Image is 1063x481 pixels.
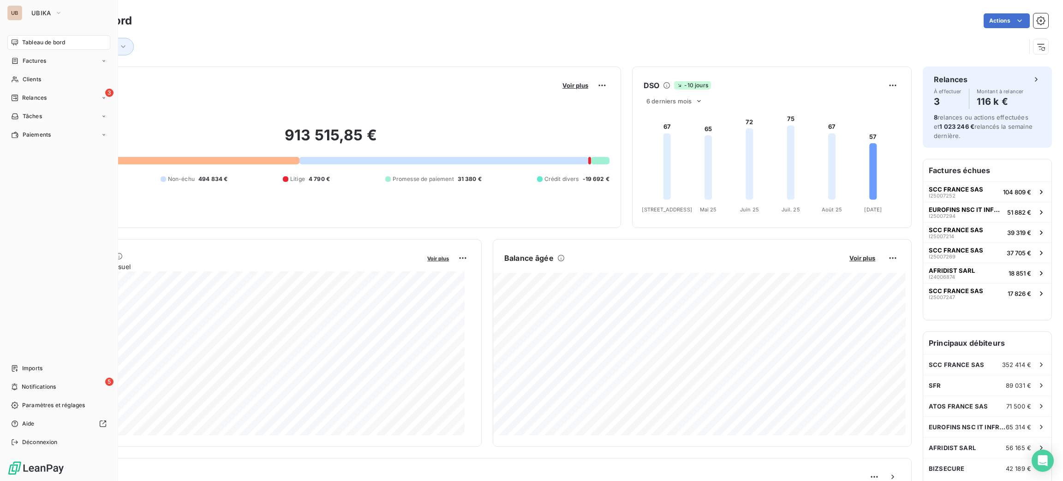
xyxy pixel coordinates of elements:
h4: 3 [934,94,961,109]
tspan: Août 25 [822,206,842,213]
span: 3 [105,89,113,97]
span: Tableau de bord [22,38,65,47]
span: -10 jours [674,81,711,90]
span: I24006874 [929,274,955,280]
span: ATOS FRANCE SAS [929,403,988,410]
span: I25007214 [929,234,954,239]
span: AFRIDIST SARL [929,444,976,451]
span: Voir plus [849,254,875,262]
span: relances ou actions effectuées et relancés la semaine dernière. [934,114,1033,139]
span: -19 692 € [583,175,609,183]
span: 18 851 € [1009,270,1031,277]
span: AFRIDIST SARL [929,267,975,274]
span: Voir plus [562,82,588,89]
span: 6 derniers mois [646,97,692,105]
button: Voir plus [560,81,591,90]
span: 5 [105,378,113,386]
span: Aide [22,420,35,428]
span: 71 500 € [1006,403,1031,410]
span: À effectuer [934,89,961,94]
tspan: [STREET_ADDRESS] [642,206,692,213]
span: SFR [929,382,941,389]
span: 31 380 € [458,175,482,183]
span: 352 414 € [1002,361,1031,368]
span: SCC FRANCE SAS [929,361,984,368]
span: 56 165 € [1006,444,1031,451]
div: Open Intercom Messenger [1032,450,1054,472]
h6: Balance âgée [504,253,554,264]
span: Notifications [22,383,56,391]
span: Voir plus [427,255,449,262]
span: Factures [23,57,46,65]
span: I25007252 [929,193,956,198]
span: 37 705 € [1007,249,1031,257]
span: SCC FRANCE SAS [929,186,983,193]
button: AFRIDIST SARLI2400687418 851 € [923,263,1051,283]
button: SCC FRANCE SASI2500726937 705 € [923,242,1051,263]
span: Montant à relancer [977,89,1024,94]
button: SCC FRANCE SASI2500721439 319 € [923,222,1051,242]
button: EUROFINS NSC IT INFRASTRUCTURE GERMANY GMBHI2500729451 882 € [923,202,1051,222]
span: 39 319 € [1007,229,1031,236]
span: EUROFINS NSC IT INFRASTRUCTURE GERMANY GMBH [929,206,1003,213]
span: Imports [22,364,42,373]
tspan: Juin 25 [740,206,759,213]
a: Aide [7,416,110,431]
h6: DSO [644,80,659,91]
span: 65 314 € [1006,423,1031,431]
span: SCC FRANCE SAS [929,226,983,234]
span: I25007294 [929,213,956,219]
span: BIZSECURE [929,465,964,472]
span: I25007269 [929,254,956,259]
h6: Principaux débiteurs [923,332,1051,354]
span: SCC FRANCE SAS [929,247,983,254]
span: Crédit divers [544,175,579,183]
span: 104 809 € [1003,188,1031,196]
button: SCC FRANCE SASI2500724717 826 € [923,283,1051,303]
button: Actions [984,13,1030,28]
span: 89 031 € [1006,382,1031,389]
span: 42 189 € [1006,465,1031,472]
span: 8 [934,114,938,121]
button: Voir plus [847,254,878,262]
img: Logo LeanPay [7,461,65,475]
span: Déconnexion [22,438,58,446]
button: SCC FRANCE SASI25007252104 809 € [923,181,1051,202]
span: Chiffre d'affaires mensuel [52,262,421,271]
span: Tâches [23,112,42,120]
span: Paramètres et réglages [22,401,85,409]
div: UB [7,6,22,20]
tspan: Mai 25 [700,206,717,213]
span: Clients [23,75,41,84]
tspan: [DATE] [864,206,882,213]
tspan: Juil. 25 [782,206,800,213]
span: EUROFINS NSC IT INFRASTRUCTURE GERMANY GMBH [929,423,1006,431]
span: Relances [22,94,47,102]
button: Voir plus [424,254,452,262]
span: 51 882 € [1007,209,1031,216]
h6: Factures échues [923,159,1051,181]
span: I25007247 [929,295,955,300]
span: UBIKA [31,9,51,17]
span: 1 023 246 € [939,123,974,130]
span: Non-échu [168,175,195,183]
span: Litige [290,175,305,183]
span: Paiements [23,131,51,139]
span: Promesse de paiement [393,175,454,183]
h4: 116 k € [977,94,1024,109]
span: SCC FRANCE SAS [929,287,983,295]
span: 4 790 € [309,175,330,183]
h2: 913 515,85 € [52,126,609,154]
span: 494 834 € [198,175,227,183]
h6: Relances [934,74,967,85]
span: 17 826 € [1008,290,1031,297]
